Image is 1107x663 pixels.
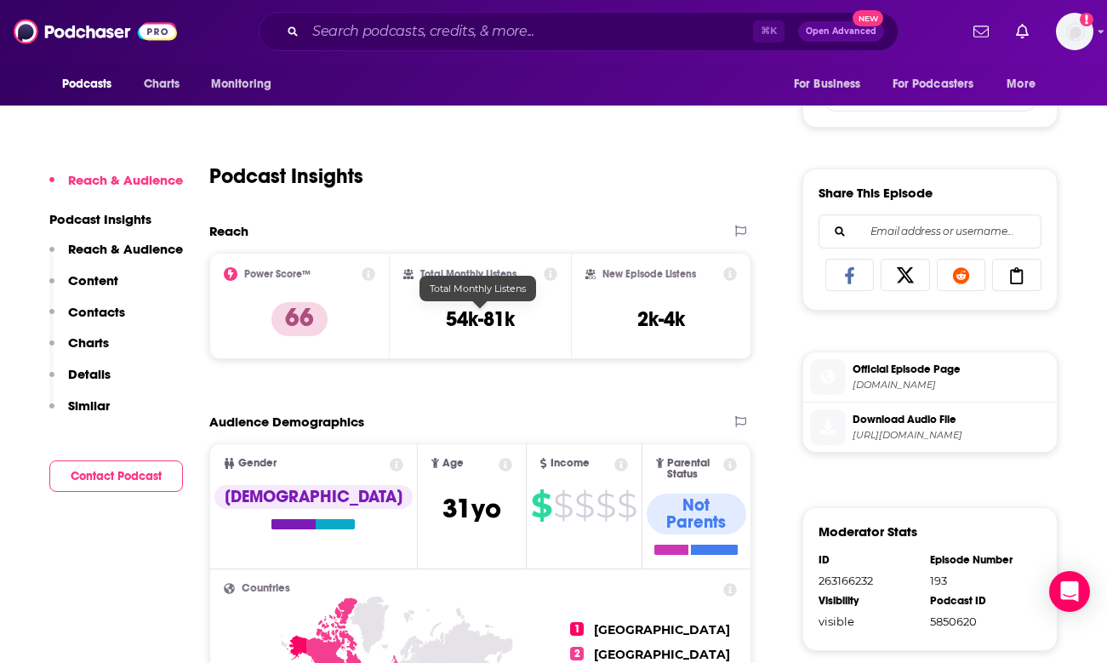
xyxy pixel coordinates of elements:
[49,366,111,397] button: Details
[806,27,876,36] span: Open Advanced
[133,68,191,100] a: Charts
[798,21,884,42] button: Open AdvancedNew
[49,172,183,203] button: Reach & Audience
[937,259,986,291] a: Share on Reddit
[49,304,125,335] button: Contacts
[49,460,183,492] button: Contact Podcast
[596,492,615,519] span: $
[553,492,573,519] span: $
[819,553,919,567] div: ID
[49,241,183,272] button: Reach & Audience
[531,492,551,519] span: $
[794,72,861,96] span: For Business
[853,412,1050,427] span: Download Audio File
[442,492,501,525] span: 31 yo
[259,12,899,51] div: Search podcasts, credits, & more...
[833,215,1027,248] input: Email address or username...
[49,397,110,429] button: Similar
[551,458,590,469] span: Income
[930,594,1030,608] div: Podcast ID
[882,68,999,100] button: open menu
[853,362,1050,377] span: Official Episode Page
[1056,13,1093,50] img: User Profile
[199,68,294,100] button: open menu
[49,272,118,304] button: Content
[967,17,996,46] a: Show notifications dropdown
[782,68,882,100] button: open menu
[667,458,721,480] span: Parental Status
[574,492,594,519] span: $
[244,268,311,280] h2: Power Score™
[881,259,930,291] a: Share on X/Twitter
[819,594,919,608] div: Visibility
[1056,13,1093,50] span: Logged in as jbarbour
[214,485,413,509] div: [DEMOGRAPHIC_DATA]
[420,268,516,280] h2: Total Monthly Listens
[617,492,636,519] span: $
[853,10,883,26] span: New
[810,359,1050,395] a: Official Episode Page[DOMAIN_NAME]
[570,622,584,636] span: 1
[995,68,1057,100] button: open menu
[49,211,183,227] p: Podcast Insights
[570,647,584,660] span: 2
[442,458,464,469] span: Age
[68,334,109,351] p: Charts
[1007,72,1036,96] span: More
[819,185,933,201] h3: Share This Episode
[647,494,747,534] div: Not Parents
[209,414,364,430] h2: Audience Demographics
[446,306,515,332] h3: 54k-81k
[209,223,248,239] h2: Reach
[819,574,919,587] div: 263166232
[209,163,363,189] h2: Podcast Insights
[68,172,183,188] p: Reach & Audience
[68,304,125,320] p: Contacts
[1009,17,1036,46] a: Show notifications dropdown
[819,523,917,540] h3: Moderator Stats
[930,553,1030,567] div: Episode Number
[271,302,328,336] p: 66
[810,409,1050,445] a: Download Audio File[URL][DOMAIN_NAME]
[62,72,112,96] span: Podcasts
[1080,13,1093,26] svg: Email not verified
[819,214,1041,249] div: Search followers
[992,259,1041,291] a: Copy Link
[602,268,696,280] h2: New Episode Listens
[930,574,1030,587] div: 193
[68,366,111,382] p: Details
[825,259,875,291] a: Share on Facebook
[930,614,1030,628] div: 5850620
[753,20,785,43] span: ⌘ K
[68,241,183,257] p: Reach & Audience
[211,72,271,96] span: Monitoring
[242,583,290,594] span: Countries
[238,458,277,469] span: Gender
[594,622,730,637] span: [GEOGRAPHIC_DATA]
[68,272,118,289] p: Content
[853,429,1050,442] span: https://media.transistor.fm/9df1b6f3/07a0c722.mp3
[637,306,685,332] h3: 2k-4k
[1049,571,1090,612] div: Open Intercom Messenger
[305,18,753,45] input: Search podcasts, credits, & more...
[430,283,526,294] span: Total Monthly Listens
[893,72,974,96] span: For Podcasters
[14,15,177,48] img: Podchaser - Follow, Share and Rate Podcasts
[50,68,134,100] button: open menu
[853,379,1050,392] span: share.transistor.fm
[144,72,180,96] span: Charts
[594,647,730,662] span: [GEOGRAPHIC_DATA]
[49,334,109,366] button: Charts
[1056,13,1093,50] button: Show profile menu
[68,397,110,414] p: Similar
[819,614,919,628] div: visible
